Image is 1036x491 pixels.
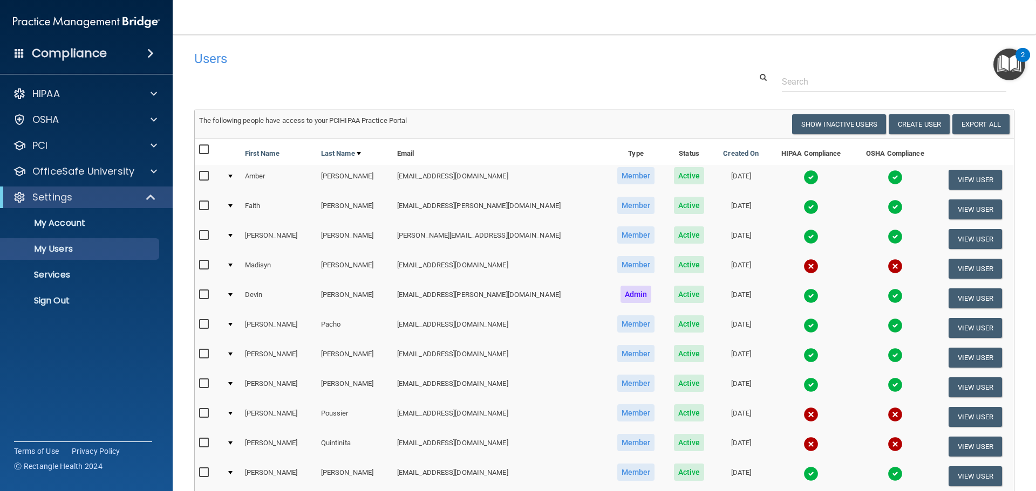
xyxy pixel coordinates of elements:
[13,165,157,178] a: OfficeSafe University
[949,170,1002,190] button: View User
[317,165,393,195] td: [PERSON_NAME]
[317,195,393,224] td: [PERSON_NAME]
[7,218,154,229] p: My Account
[14,461,103,472] span: Ⓒ Rectangle Health 2024
[32,165,134,178] p: OfficeSafe University
[241,461,317,491] td: [PERSON_NAME]
[949,407,1002,427] button: View User
[803,466,819,481] img: tick.e7d51cea.svg
[241,195,317,224] td: Faith
[393,432,607,461] td: [EMAIL_ADDRESS][DOMAIN_NAME]
[13,191,156,204] a: Settings
[713,313,768,343] td: [DATE]
[993,49,1025,80] button: Open Resource Center, 2 new notifications
[617,434,655,451] span: Member
[713,254,768,283] td: [DATE]
[13,11,160,33] img: PMB logo
[621,286,652,303] span: Admin
[317,372,393,402] td: [PERSON_NAME]
[7,295,154,306] p: Sign Out
[241,343,317,372] td: [PERSON_NAME]
[713,432,768,461] td: [DATE]
[949,229,1002,249] button: View User
[713,372,768,402] td: [DATE]
[241,224,317,254] td: [PERSON_NAME]
[1021,55,1025,69] div: 2
[317,402,393,432] td: Poussier
[888,170,903,185] img: tick.e7d51cea.svg
[792,114,886,134] button: Show Inactive Users
[393,461,607,491] td: [EMAIL_ADDRESS][DOMAIN_NAME]
[393,313,607,343] td: [EMAIL_ADDRESS][DOMAIN_NAME]
[803,437,819,452] img: cross.ca9f0e7f.svg
[803,199,819,215] img: tick.e7d51cea.svg
[13,113,157,126] a: OSHA
[713,195,768,224] td: [DATE]
[617,197,655,214] span: Member
[321,147,361,160] a: Last Name
[617,256,655,273] span: Member
[14,446,59,457] a: Terms of Use
[674,404,705,421] span: Active
[7,244,154,254] p: My Users
[317,432,393,461] td: Quintinita
[888,229,903,244] img: tick.e7d51cea.svg
[854,139,937,165] th: OSHA Compliance
[393,402,607,432] td: [EMAIL_ADDRESS][DOMAIN_NAME]
[199,116,407,125] span: The following people have access to your PCIHIPAA Practice Portal
[317,461,393,491] td: [PERSON_NAME]
[32,139,47,152] p: PCI
[949,377,1002,397] button: View User
[888,377,903,392] img: tick.e7d51cea.svg
[617,404,655,421] span: Member
[674,226,705,244] span: Active
[393,372,607,402] td: [EMAIL_ADDRESS][DOMAIN_NAME]
[888,466,903,481] img: tick.e7d51cea.svg
[32,46,107,61] h4: Compliance
[393,283,607,313] td: [EMAIL_ADDRESS][PERSON_NAME][DOMAIN_NAME]
[782,72,1006,92] input: Search
[713,283,768,313] td: [DATE]
[13,87,157,100] a: HIPAA
[949,437,1002,457] button: View User
[949,348,1002,368] button: View User
[32,191,72,204] p: Settings
[674,256,705,273] span: Active
[674,315,705,333] span: Active
[393,165,607,195] td: [EMAIL_ADDRESS][DOMAIN_NAME]
[674,345,705,362] span: Active
[888,437,903,452] img: cross.ca9f0e7f.svg
[393,195,607,224] td: [EMAIL_ADDRESS][PERSON_NAME][DOMAIN_NAME]
[888,259,903,274] img: cross.ca9f0e7f.svg
[32,87,60,100] p: HIPAA
[317,283,393,313] td: [PERSON_NAME]
[888,318,903,333] img: tick.e7d51cea.svg
[674,167,705,184] span: Active
[713,165,768,195] td: [DATE]
[952,114,1010,134] a: Export All
[72,446,120,457] a: Privacy Policy
[194,52,666,66] h4: Users
[888,199,903,215] img: tick.e7d51cea.svg
[803,318,819,333] img: tick.e7d51cea.svg
[7,269,154,280] p: Services
[888,348,903,363] img: tick.e7d51cea.svg
[803,259,819,274] img: cross.ca9f0e7f.svg
[241,372,317,402] td: [PERSON_NAME]
[949,259,1002,279] button: View User
[803,407,819,422] img: cross.ca9f0e7f.svg
[393,224,607,254] td: [PERSON_NAME][EMAIL_ADDRESS][DOMAIN_NAME]
[723,147,759,160] a: Created On
[949,199,1002,219] button: View User
[241,313,317,343] td: [PERSON_NAME]
[803,288,819,303] img: tick.e7d51cea.svg
[803,348,819,363] img: tick.e7d51cea.svg
[317,313,393,343] td: Pacho
[949,466,1002,486] button: View User
[888,288,903,303] img: tick.e7d51cea.svg
[393,343,607,372] td: [EMAIL_ADDRESS][DOMAIN_NAME]
[617,464,655,481] span: Member
[617,315,655,333] span: Member
[393,254,607,283] td: [EMAIL_ADDRESS][DOMAIN_NAME]
[713,461,768,491] td: [DATE]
